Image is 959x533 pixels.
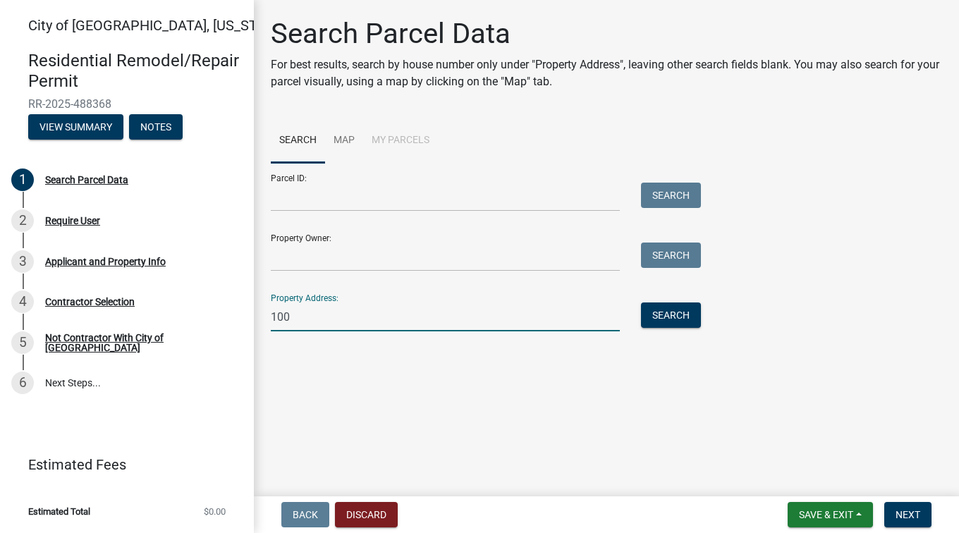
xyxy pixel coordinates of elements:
[896,509,920,520] span: Next
[45,333,231,353] div: Not Contractor With City of [GEOGRAPHIC_DATA]
[28,507,90,516] span: Estimated Total
[11,451,231,479] a: Estimated Fees
[788,502,873,527] button: Save & Exit
[293,509,318,520] span: Back
[325,118,363,164] a: Map
[45,257,166,266] div: Applicant and Property Info
[11,372,34,394] div: 6
[335,502,398,527] button: Discard
[884,502,931,527] button: Next
[45,175,128,185] div: Search Parcel Data
[11,250,34,273] div: 3
[271,56,942,90] p: For best results, search by house number only under "Property Address", leaving other search fiel...
[271,17,942,51] h1: Search Parcel Data
[129,114,183,140] button: Notes
[28,17,285,34] span: City of [GEOGRAPHIC_DATA], [US_STATE]
[129,122,183,133] wm-modal-confirm: Notes
[28,122,123,133] wm-modal-confirm: Summary
[641,183,701,208] button: Search
[28,114,123,140] button: View Summary
[11,290,34,313] div: 4
[204,507,226,516] span: $0.00
[11,209,34,232] div: 2
[641,302,701,328] button: Search
[45,216,100,226] div: Require User
[11,169,34,191] div: 1
[28,51,243,92] h4: Residential Remodel/Repair Permit
[799,509,853,520] span: Save & Exit
[45,297,135,307] div: Contractor Selection
[11,331,34,354] div: 5
[641,243,701,268] button: Search
[281,502,329,527] button: Back
[28,97,226,111] span: RR-2025-488368
[271,118,325,164] a: Search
